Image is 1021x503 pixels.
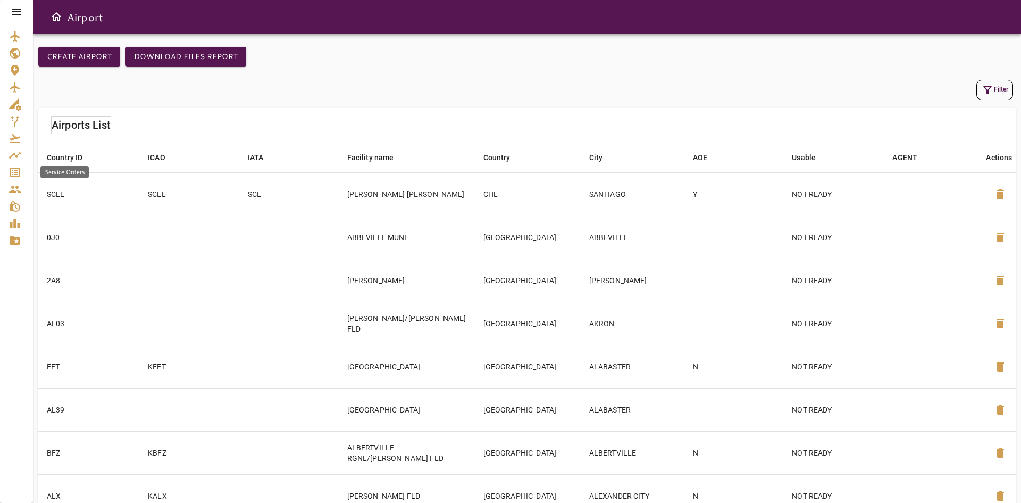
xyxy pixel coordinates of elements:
td: Y [684,172,784,216]
span: AOE [693,151,721,164]
button: Create airport [38,47,120,67]
span: Country ID [47,151,97,164]
div: Service Orders [40,166,89,178]
td: SCL [239,172,339,216]
td: AKRON [581,302,684,345]
button: Delete Airport [987,225,1013,250]
span: Facility name [347,151,408,164]
span: delete [994,188,1007,201]
td: N [684,431,784,474]
span: City [589,151,617,164]
button: Open drawer [46,6,67,28]
td: KEET [139,345,239,388]
td: ALABASTER [581,388,684,431]
button: Delete Airport [987,182,1013,207]
td: ABBEVILLE MUNI [339,216,475,259]
td: [PERSON_NAME] [339,259,475,302]
td: AL39 [38,388,139,431]
td: SCEL [38,172,139,216]
span: delete [994,447,1007,459]
span: AGENT [892,151,931,164]
span: delete [994,231,1007,244]
span: delete [994,317,1007,330]
p: NOT READY [792,275,875,286]
td: AL03 [38,302,139,345]
button: Delete Airport [987,397,1013,423]
div: Facility name [347,151,394,164]
div: Country [483,151,510,164]
span: ICAO [148,151,179,164]
p: NOT READY [792,448,875,458]
p: NOT READY [792,232,875,243]
td: [GEOGRAPHIC_DATA] [475,388,581,431]
td: 0J0 [38,216,139,259]
p: NOT READY [792,405,875,415]
td: SANTIAGO [581,172,684,216]
div: Usable [792,151,816,164]
td: KBFZ [139,431,239,474]
button: Delete Airport [987,311,1013,336]
td: BFZ [38,431,139,474]
span: delete [994,274,1007,287]
div: ICAO [148,151,165,164]
td: [PERSON_NAME] [PERSON_NAME] [339,172,475,216]
td: ALBERTVILLE RGNL/[PERSON_NAME] FLD [339,431,475,474]
td: [GEOGRAPHIC_DATA] [475,216,581,259]
h6: Airport [67,9,103,26]
td: ALABASTER [581,345,684,388]
td: [GEOGRAPHIC_DATA] [475,302,581,345]
td: [GEOGRAPHIC_DATA] [475,345,581,388]
span: delete [994,490,1007,502]
td: ALBERTVILLE [581,431,684,474]
button: Delete Airport [987,354,1013,380]
div: Country ID [47,151,83,164]
p: NOT READY [792,189,875,200]
p: NOT READY [792,318,875,329]
p: NOT READY [792,491,875,501]
td: [PERSON_NAME] [581,259,684,302]
button: Delete Airport [987,440,1013,466]
p: NOT READY [792,361,875,372]
div: AGENT [892,151,917,164]
span: delete [994,403,1007,416]
span: IATA [248,151,278,164]
td: N [684,345,784,388]
td: [GEOGRAPHIC_DATA] [475,259,581,302]
div: City [589,151,603,164]
td: CHL [475,172,581,216]
td: [GEOGRAPHIC_DATA] [475,431,581,474]
div: AOE [693,151,707,164]
span: delete [994,360,1007,373]
td: SCEL [139,172,239,216]
h6: Airports List [52,117,111,134]
button: Download Files Report [125,47,246,67]
button: Delete Airport [987,268,1013,293]
td: ABBEVILLE [581,216,684,259]
span: Usable [792,151,830,164]
div: IATA [248,151,264,164]
span: Country [483,151,524,164]
button: Filter [976,80,1013,100]
td: [PERSON_NAME]/[PERSON_NAME] FLD [339,302,475,345]
td: EET [38,345,139,388]
td: [GEOGRAPHIC_DATA] [339,345,475,388]
td: [GEOGRAPHIC_DATA] [339,388,475,431]
td: 2A8 [38,259,139,302]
